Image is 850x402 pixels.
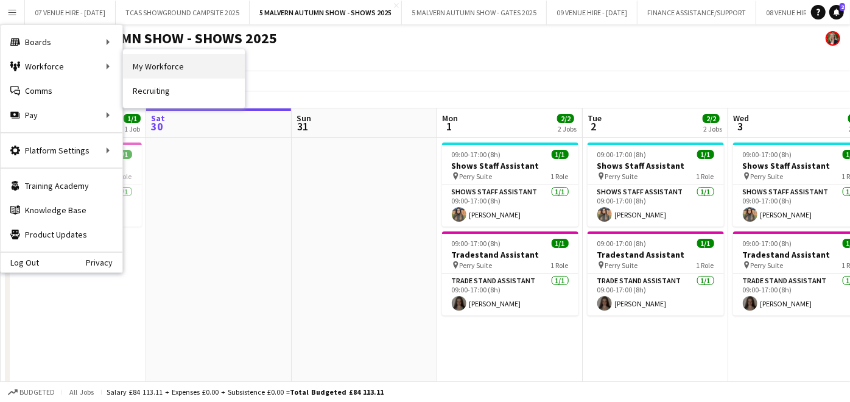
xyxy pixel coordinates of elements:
[442,143,578,227] app-job-card: 09:00-17:00 (8h)1/1Shows Staff Assistant Perry Suite1 RoleShows Staff Assistant1/109:00-17:00 (8h...
[605,261,638,270] span: Perry Suite
[452,150,501,159] span: 09:00-17:00 (8h)
[86,258,122,267] a: Privacy
[1,30,122,54] div: Boards
[588,231,724,316] app-job-card: 09:00-17:00 (8h)1/1Tradestand Assistant Perry Suite1 RoleTrade Stand Assistant1/109:00-17:00 (8h)...
[829,5,844,19] a: 2
[460,261,493,270] span: Perry Suite
[558,124,577,133] div: 2 Jobs
[1,174,122,198] a: Training Academy
[697,150,714,159] span: 1/1
[124,124,140,133] div: 1 Job
[6,386,57,399] button: Budgeted
[697,261,714,270] span: 1 Role
[1,79,122,103] a: Comms
[697,239,714,248] span: 1/1
[151,113,165,124] span: Sat
[442,231,578,316] app-job-card: 09:00-17:00 (8h)1/1Tradestand Assistant Perry Suite1 RoleTrade Stand Assistant1/109:00-17:00 (8h)...
[442,249,578,260] h3: Tradestand Assistant
[67,387,96,397] span: All jobs
[297,113,311,124] span: Sun
[1,198,122,222] a: Knowledge Base
[19,388,55,397] span: Budgeted
[751,261,784,270] span: Perry Suite
[733,113,749,124] span: Wed
[107,387,384,397] div: Salary £84 113.11 + Expenses £0.00 + Subsistence £0.00 =
[557,114,574,123] span: 2/2
[442,274,578,316] app-card-role: Trade Stand Assistant1/109:00-17:00 (8h)[PERSON_NAME]
[756,1,847,24] button: 08 VENUE HIRE - [DATE]
[551,261,569,270] span: 1 Role
[290,387,384,397] span: Total Budgeted £84 113.11
[743,150,792,159] span: 09:00-17:00 (8h)
[124,114,141,123] span: 1/1
[751,172,784,181] span: Perry Suite
[597,150,647,159] span: 09:00-17:00 (8h)
[588,249,724,260] h3: Tradestand Assistant
[460,172,493,181] span: Perry Suite
[442,113,458,124] span: Mon
[586,119,602,133] span: 2
[547,1,637,24] button: 09 VENUE HIRE - [DATE]
[1,138,122,163] div: Platform Settings
[588,143,724,227] app-job-card: 09:00-17:00 (8h)1/1Shows Staff Assistant Perry Suite1 RoleShows Staff Assistant1/109:00-17:00 (8h...
[1,54,122,79] div: Workforce
[123,54,245,79] a: My Workforce
[697,172,714,181] span: 1 Role
[442,160,578,171] h3: Shows Staff Assistant
[250,1,402,24] button: 5 MALVERN AUTUMN SHOW - SHOWS 2025
[295,119,311,133] span: 31
[1,103,122,127] div: Pay
[114,172,132,181] span: 1 Role
[826,31,840,46] app-user-avatar: Emily Jauncey
[743,239,792,248] span: 09:00-17:00 (8h)
[1,222,122,247] a: Product Updates
[25,1,116,24] button: 07 VENUE HIRE - [DATE]
[116,1,250,24] button: TCAS SHOWGROUND CAMPSITE 2025
[597,239,647,248] span: 09:00-17:00 (8h)
[10,29,277,48] h1: 5 MALVERN AUTUMN SHOW - SHOWS 2025
[840,3,845,11] span: 2
[703,124,722,133] div: 2 Jobs
[440,119,458,133] span: 1
[551,172,569,181] span: 1 Role
[115,150,132,159] span: 1/1
[637,1,756,24] button: FINANCE ASSISTANCE/SUPPORT
[588,274,724,316] app-card-role: Trade Stand Assistant1/109:00-17:00 (8h)[PERSON_NAME]
[588,113,602,124] span: Tue
[731,119,749,133] span: 3
[402,1,547,24] button: 5 MALVERN AUTUMN SHOW - GATES 2025
[552,239,569,248] span: 1/1
[149,119,165,133] span: 30
[452,239,501,248] span: 09:00-17:00 (8h)
[605,172,638,181] span: Perry Suite
[1,258,39,267] a: Log Out
[123,79,245,103] a: Recruiting
[442,185,578,227] app-card-role: Shows Staff Assistant1/109:00-17:00 (8h)[PERSON_NAME]
[552,150,569,159] span: 1/1
[588,185,724,227] app-card-role: Shows Staff Assistant1/109:00-17:00 (8h)[PERSON_NAME]
[588,160,724,171] h3: Shows Staff Assistant
[703,114,720,123] span: 2/2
